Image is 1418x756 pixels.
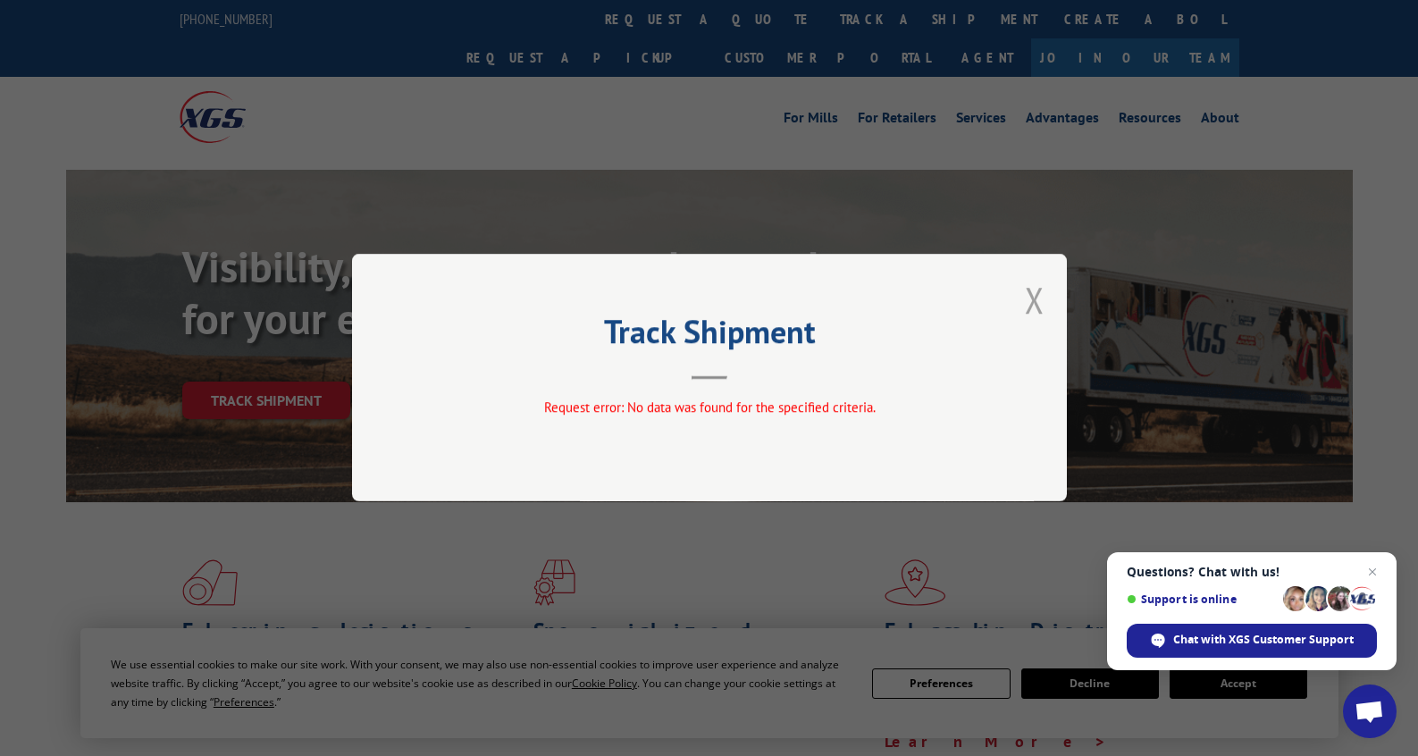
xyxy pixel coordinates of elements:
[441,319,977,353] h2: Track Shipment
[1343,685,1397,738] a: Open chat
[1127,565,1377,579] span: Questions? Chat with us!
[543,399,875,416] span: Request error: No data was found for the specified criteria.
[1127,624,1377,658] span: Chat with XGS Customer Support
[1127,592,1277,606] span: Support is online
[1025,276,1045,323] button: Close modal
[1173,632,1354,648] span: Chat with XGS Customer Support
